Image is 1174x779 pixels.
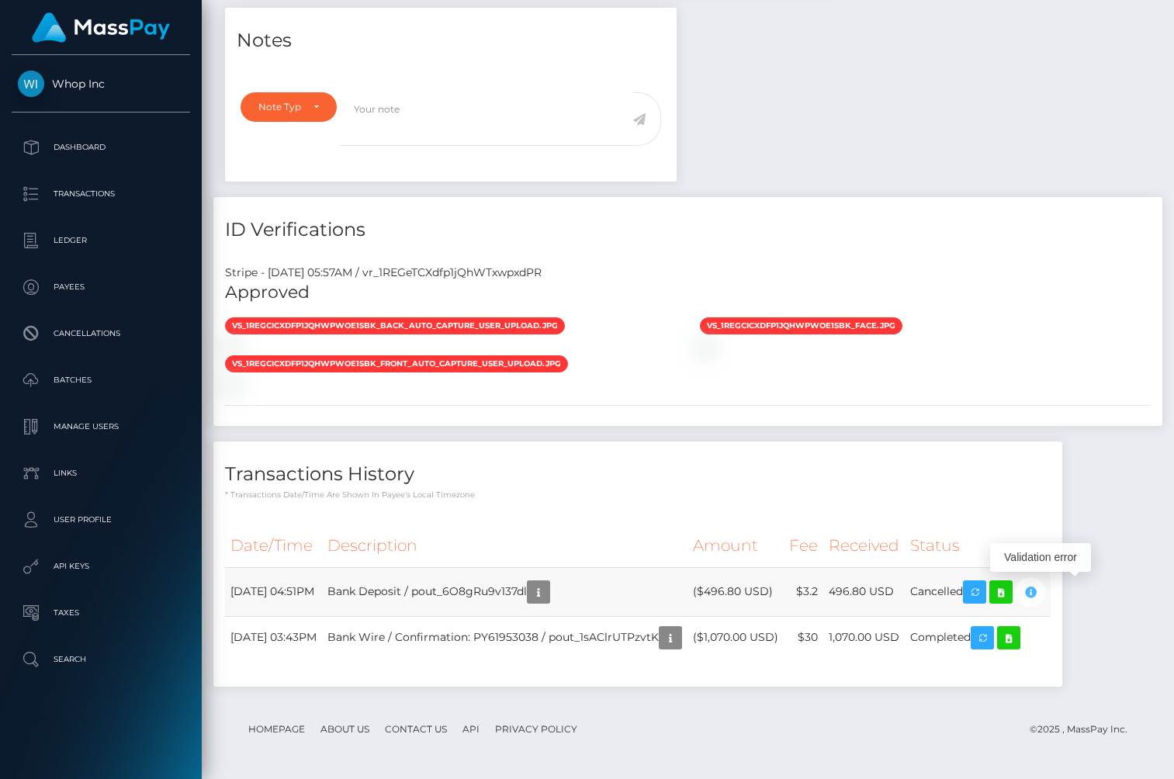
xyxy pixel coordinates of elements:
div: Stripe - [DATE] 05:57AM / vr_1REGeTCXdfp1jQhWTxwpxdPR [213,265,1162,281]
h4: Transactions History [225,461,1051,488]
a: Homepage [242,717,311,741]
td: Cancelled [905,567,1051,616]
a: API Keys [12,547,190,586]
p: Manage Users [18,415,184,438]
th: Status [905,525,1051,567]
img: vr_1REGeTCXdfp1jQhWTxwpxdPRfile_1REGduCXdfp1jQhWQiFkCKcK [225,341,237,353]
th: Amount [687,525,784,567]
th: Description [322,525,687,567]
th: Received [823,525,905,567]
a: Links [12,454,190,493]
img: MassPay Logo [32,12,170,43]
p: Cancellations [18,322,184,345]
a: Manage Users [12,407,190,446]
td: ($1,070.00 USD) [687,616,784,659]
td: $30 [784,616,823,659]
div: © 2025 , MassPay Inc. [1030,721,1139,738]
a: About Us [314,717,376,741]
td: ($496.80 USD) [687,567,784,616]
a: Dashboard [12,128,190,167]
td: [DATE] 04:51PM [225,567,322,616]
td: Bank Deposit / pout_6O8gRu9v137dl [322,567,687,616]
div: Validation error [990,543,1091,572]
img: Whop Inc [18,71,44,97]
a: Batches [12,361,190,400]
a: Cancellations [12,314,190,353]
p: User Profile [18,508,184,531]
h5: Approved [225,281,1151,305]
p: Taxes [18,601,184,625]
td: Bank Wire / Confirmation: PY61953038 / pout_1sAClrUTPzvtK [322,616,687,659]
span: vs_1REGcICXdfp1jQhWpwOe1sBk_back_auto_capture_user_upload.jpg [225,317,565,334]
p: Dashboard [18,136,184,159]
a: API [456,717,486,741]
span: Whop Inc [12,77,190,91]
a: Taxes [12,594,190,632]
span: vs_1REGcICXdfp1jQhWpwOe1sBk_front_auto_capture_user_upload.jpg [225,355,568,372]
td: 496.80 USD [823,567,905,616]
th: Fee [784,525,823,567]
div: Note Type [258,101,301,113]
p: Transactions [18,182,184,206]
td: $3.2 [784,567,823,616]
h4: ID Verifications [225,216,1151,244]
img: vr_1REGeTCXdfp1jQhWTxwpxdPRfile_1REGeNCXdfp1jQhWn2OBfjfx [700,341,712,353]
a: Search [12,640,190,679]
h4: Notes [237,27,665,54]
p: Ledger [18,229,184,252]
a: Privacy Policy [489,717,584,741]
p: Links [18,462,184,485]
a: Contact Us [379,717,453,741]
a: Ledger [12,221,190,260]
th: Date/Time [225,525,322,567]
td: 1,070.00 USD [823,616,905,659]
span: vs_1REGcICXdfp1jQhWpwOe1sBk_face.jpg [700,317,902,334]
p: Search [18,648,184,671]
p: API Keys [18,555,184,578]
p: Batches [18,369,184,392]
button: Note Type [241,92,337,122]
p: * Transactions date/time are shown in payee's local timezone [225,489,1051,500]
a: User Profile [12,500,190,539]
a: Transactions [12,175,190,213]
p: Payees [18,275,184,299]
td: [DATE] 03:43PM [225,616,322,659]
img: vr_1REGeTCXdfp1jQhWTxwpxdPRfile_1REGdhCXdfp1jQhWzOcWjLak [225,379,237,391]
td: Completed [905,616,1051,659]
a: Payees [12,268,190,306]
